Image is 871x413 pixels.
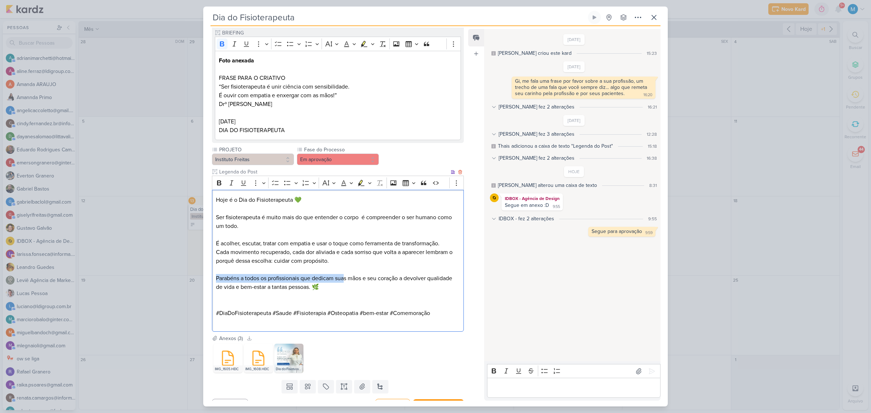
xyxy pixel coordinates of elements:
[303,146,379,154] label: Fase do Processo
[219,57,254,64] strong: Foto anexada
[219,335,243,342] div: Anexos (3)
[218,146,294,154] label: PROJETO
[491,144,496,148] div: Este log é visível à todos no kard
[213,365,242,373] div: IMG_1605.HEIC
[487,364,661,378] div: Editor toolbar
[244,365,273,373] div: IMG_1608.HEIC
[221,29,461,37] input: Texto sem título
[592,228,642,234] div: Segue para aprovação
[274,344,303,373] img: MyZIBfm9LdWiZUN8WnxSgoAjn8wf3NqrN0ioQeK5.png
[216,239,460,248] p: É acolher, escutar, tratar com empatia e usar o toque como ferramenta de transformação.
[647,131,657,138] div: 12:28
[515,78,649,97] div: Gi, me fala uma frase por favor sobre a sua profissão, um trecho de uma fala que você sempre diz....
[375,399,410,413] button: Salvar
[499,130,574,138] div: [PERSON_NAME] fez 3 alterações
[490,193,499,202] img: IDBOX - Agência de Design
[499,154,574,162] div: [PERSON_NAME] fez 2 alterações
[216,274,460,291] p: Parabéns a todos os profissionais que dedicam suas mãos e seu coração a devolver qualidade de vid...
[499,103,574,111] div: [PERSON_NAME] fez 2 alterações
[219,82,457,100] p: “Ser fisioterapeuta é unir ciência com sensibilidade. É ouvir com empatia e enxergar com as mãos!”
[499,215,554,222] div: IDBOX - fez 2 alterações
[649,182,657,189] div: 8:31
[219,100,457,109] p: Drª [PERSON_NAME]
[487,378,661,398] div: Editor editing area: main
[216,213,460,230] p: Ser fisioterapeuta é muito mais do que entender o corpo é compreender o ser humano como um todo.
[498,142,613,150] div: Thais adicionou a caixa de texto "Legenda do Post"
[297,154,379,165] button: Em aprovação
[215,51,461,140] div: Editor editing area: main
[503,195,561,202] div: IDBOX - Agência de Design
[210,11,586,24] input: Kard Sem Título
[215,37,461,51] div: Editor toolbar
[645,230,653,236] div: 9:59
[498,181,597,189] div: MARIANA alterou uma caixa de texto
[592,15,597,20] div: Ligar relógio
[647,50,657,57] div: 15:23
[212,176,464,190] div: Editor toolbar
[643,92,653,98] div: 16:20
[498,49,572,57] div: MARIANA criou este kard
[216,196,460,204] p: Hoje é o Dia do Fisioterapeuta 💚
[648,104,657,110] div: 16:21
[216,309,460,326] p: #DiaDoFisioterapeuta #Saude #Fisioterapia #Osteopatia #bem-estar #Comemoração
[212,154,294,165] button: Instituto Freitas
[219,117,457,126] p: [DATE]
[505,202,549,208] div: Segue em anexo :D
[491,183,496,188] div: Este log é visível à todos no kard
[212,190,464,332] div: Editor editing area: main
[216,248,460,265] p: Cada movimento recuperado, cada dor aliviada e cada sorriso que volta a aparecer lembram o porquê...
[413,399,464,413] button: Salvar e Fechar
[648,216,657,222] div: 9:55
[219,126,457,135] p: DIA DO FISIOTERAPEUTA
[648,143,657,150] div: 15:18
[274,365,303,373] div: Dia do Fisioterapeuta.png
[218,168,449,176] input: Texto sem título
[553,204,560,210] div: 9:55
[491,51,496,56] div: Este log é visível à todos no kard
[219,74,457,82] p: FRASE PARA O CRIATIVO
[212,399,248,413] button: Cancelar
[647,155,657,161] div: 16:38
